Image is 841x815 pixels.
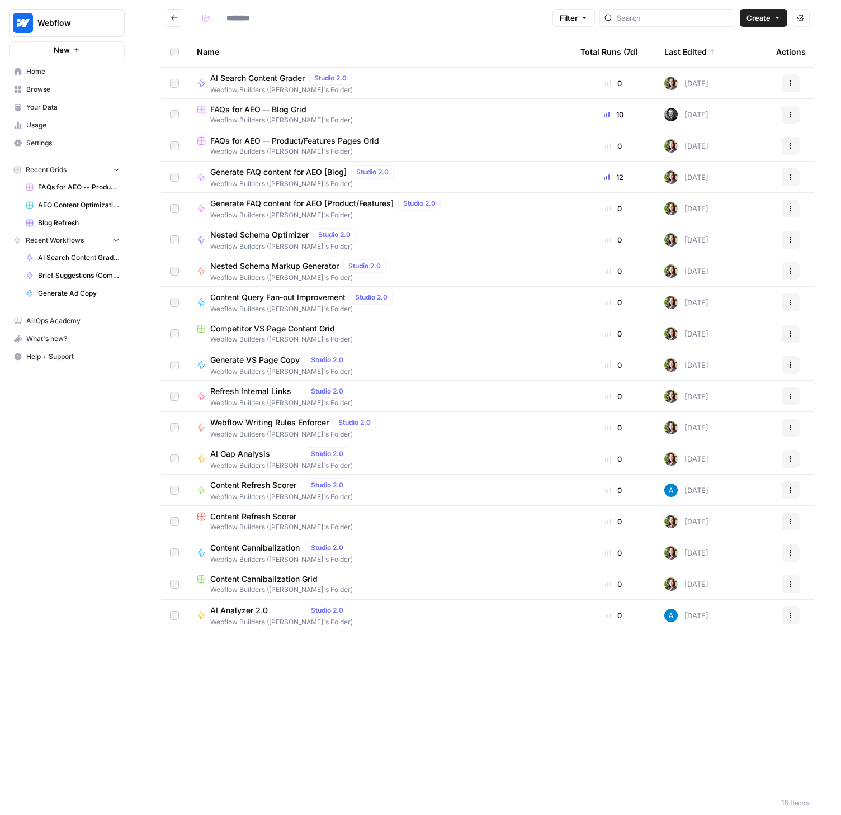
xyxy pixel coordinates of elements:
[664,202,678,215] img: tfqcqvankhknr4alfzf7rpur2gif
[210,229,309,240] span: Nested Schema Optimizer
[197,197,563,220] a: Generate FAQ content for AEO [Product/Features]Studio 2.0Webflow Builders ([PERSON_NAME]'s Folder)
[197,135,563,157] a: FAQs for AEO -- Product/Features Pages GridWebflow Builders ([PERSON_NAME]'s Folder)
[197,146,563,157] span: Webflow Builders ([PERSON_NAME]'s Folder)
[210,492,353,502] span: Webflow Builders ([PERSON_NAME]'s Folder)
[26,120,120,130] span: Usage
[664,264,678,278] img: tfqcqvankhknr4alfzf7rpur2gif
[664,139,678,153] img: tfqcqvankhknr4alfzf7rpur2gif
[26,165,67,175] span: Recent Grids
[210,104,306,115] span: FAQs for AEO -- Blog Grid
[664,609,708,622] div: [DATE]
[338,418,371,428] span: Studio 2.0
[210,367,353,377] span: Webflow Builders ([PERSON_NAME]'s Folder)
[210,542,301,553] span: Content Cannibalization
[580,78,646,89] div: 0
[26,102,120,112] span: Your Data
[197,541,563,565] a: Content CannibalizationStudio 2.0Webflow Builders ([PERSON_NAME]'s Folder)
[664,296,708,309] div: [DATE]
[664,515,708,528] div: [DATE]
[580,172,646,183] div: 12
[13,13,33,33] img: Webflow Logo
[664,358,708,372] div: [DATE]
[580,109,646,120] div: 10
[210,304,397,314] span: Webflow Builders ([PERSON_NAME]'s Folder)
[26,316,120,326] span: AirOps Academy
[26,67,120,77] span: Home
[664,546,678,560] img: tfqcqvankhknr4alfzf7rpur2gif
[197,334,563,344] span: Webflow Builders ([PERSON_NAME]'s Folder)
[9,232,125,249] button: Recent Workflows
[664,139,708,153] div: [DATE]
[9,330,125,348] button: What's new?
[38,182,120,192] span: FAQs for AEO -- Product/Features Pages Grid
[311,543,343,553] span: Studio 2.0
[26,84,120,94] span: Browse
[9,134,125,152] a: Settings
[318,230,351,240] span: Studio 2.0
[580,234,646,245] div: 0
[664,577,678,591] img: tfqcqvankhknr4alfzf7rpur2gif
[197,478,563,502] a: Content Refresh ScorerStudio 2.0Webflow Builders ([PERSON_NAME]'s Folder)
[355,292,388,302] span: Studio 2.0
[26,352,120,362] span: Help + Support
[664,233,708,247] div: [DATE]
[9,63,125,80] a: Home
[580,422,646,433] div: 0
[38,271,120,281] span: Brief Suggestions (Competitive Gap Analysis)
[210,417,329,428] span: Webflow Writing Rules Enforcer
[38,288,120,298] span: Generate Ad Copy
[314,73,347,83] span: Studio 2.0
[38,200,120,210] span: AEO Content Optimizations Grid
[580,579,646,590] div: 0
[580,266,646,277] div: 0
[38,253,120,263] span: AI Search Content Grader
[664,170,708,184] div: [DATE]
[664,77,708,90] div: [DATE]
[311,386,343,396] span: Studio 2.0
[10,330,124,347] div: What's new?
[197,104,563,125] a: FAQs for AEO -- Blog GridWebflow Builders ([PERSON_NAME]'s Folder)
[664,390,678,403] img: tfqcqvankhknr4alfzf7rpur2gif
[210,448,301,459] span: AI Gap Analysis
[664,327,678,340] img: tfqcqvankhknr4alfzf7rpur2gif
[664,609,678,622] img: o3cqybgnmipr355j8nz4zpq1mc6x
[664,202,708,215] div: [DATE]
[664,484,708,497] div: [DATE]
[580,453,646,465] div: 0
[664,484,678,497] img: o3cqybgnmipr355j8nz4zpq1mc6x
[617,12,730,23] input: Search
[664,452,678,466] img: tfqcqvankhknr4alfzf7rpur2gif
[580,36,638,67] div: Total Runs (7d)
[552,9,595,27] button: Filter
[9,312,125,330] a: AirOps Academy
[580,297,646,308] div: 0
[26,235,84,245] span: Recent Workflows
[210,241,360,252] span: Webflow Builders ([PERSON_NAME]'s Folder)
[210,198,394,209] span: Generate FAQ content for AEO [Product/Features]
[210,398,353,408] span: Webflow Builders ([PERSON_NAME]'s Folder)
[664,233,678,247] img: tfqcqvankhknr4alfzf7rpur2gif
[580,610,646,621] div: 0
[580,391,646,402] div: 0
[197,353,563,377] a: Generate VS Page CopyStudio 2.0Webflow Builders ([PERSON_NAME]'s Folder)
[197,511,563,532] a: Content Refresh ScorerWebflow Builders ([PERSON_NAME]'s Folder)
[356,167,389,177] span: Studio 2.0
[580,547,646,558] div: 0
[197,447,563,471] a: AI Gap AnalysisStudio 2.0Webflow Builders ([PERSON_NAME]'s Folder)
[166,9,183,27] button: Go back
[210,480,301,491] span: Content Refresh Scorer
[197,522,563,532] span: Webflow Builders ([PERSON_NAME]'s Folder)
[560,12,578,23] span: Filter
[197,36,563,67] div: Name
[54,44,70,55] span: New
[664,421,708,434] div: [DATE]
[664,296,678,309] img: tfqcqvankhknr4alfzf7rpur2gif
[9,348,125,366] button: Help + Support
[664,77,678,90] img: tfqcqvankhknr4alfzf7rpur2gif
[197,291,563,314] a: Content Query Fan-out ImprovementStudio 2.0Webflow Builders ([PERSON_NAME]'s Folder)
[9,162,125,178] button: Recent Grids
[197,574,563,595] a: Content Cannibalization GridWebflow Builders ([PERSON_NAME]'s Folder)
[210,429,380,439] span: Webflow Builders ([PERSON_NAME]'s Folder)
[210,167,347,178] span: Generate FAQ content for AEO [Blog]
[26,138,120,148] span: Settings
